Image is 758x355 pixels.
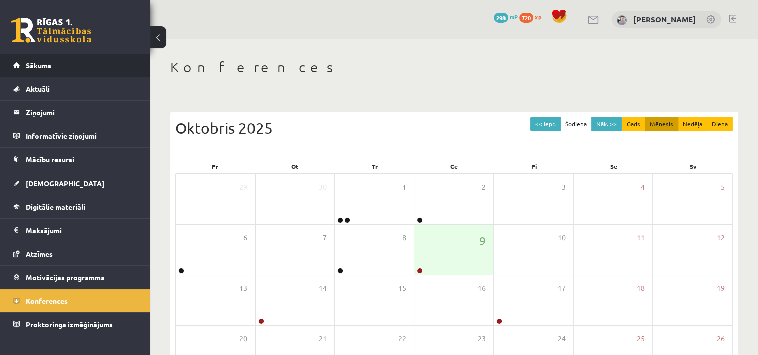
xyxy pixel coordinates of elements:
[637,232,645,243] span: 11
[26,249,53,258] span: Atzīmes
[13,101,138,124] a: Ziņojumi
[26,320,113,329] span: Proktoringa izmēģinājums
[622,117,645,131] button: Gads
[653,159,733,173] div: Sv
[617,15,627,25] img: Kristīne Vītola
[530,117,561,131] button: << Iepr.
[482,182,486,193] span: 2
[402,232,406,243] span: 8
[717,283,725,294] span: 19
[519,13,533,23] span: 720
[478,333,486,344] span: 23
[13,54,138,77] a: Sākums
[26,219,138,242] legend: Maksājumi
[26,273,105,282] span: Motivācijas programma
[717,333,725,344] span: 26
[255,159,335,173] div: Ot
[175,159,255,173] div: Pr
[335,159,414,173] div: Tr
[402,182,406,193] span: 1
[26,202,85,211] span: Digitālie materiāli
[633,14,696,24] a: [PERSON_NAME]
[519,13,546,21] a: 720 xp
[510,13,518,21] span: mP
[494,13,508,23] span: 298
[13,171,138,195] a: [DEMOGRAPHIC_DATA]
[26,101,138,124] legend: Ziņojumi
[717,232,725,243] span: 12
[26,84,50,93] span: Aktuāli
[494,13,518,21] a: 298 mP
[707,117,733,131] button: Diena
[479,232,486,249] span: 9
[398,333,406,344] span: 22
[26,124,138,147] legend: Informatīvie ziņojumi
[591,117,622,131] button: Nāk. >>
[641,182,645,193] span: 4
[239,182,247,193] span: 29
[637,333,645,344] span: 25
[13,313,138,336] a: Proktoringa izmēģinājums
[13,242,138,265] a: Atzīmes
[13,195,138,218] a: Digitālie materiāli
[560,117,592,131] button: Šodiena
[535,13,541,21] span: xp
[678,117,707,131] button: Nedēļa
[13,289,138,312] a: Konferences
[243,232,247,243] span: 6
[170,59,738,76] h1: Konferences
[319,182,327,193] span: 30
[26,296,68,305] span: Konferences
[175,117,733,139] div: Oktobris 2025
[398,283,406,294] span: 15
[26,155,74,164] span: Mācību resursi
[558,232,566,243] span: 10
[645,117,678,131] button: Mēnesis
[721,182,725,193] span: 5
[13,124,138,147] a: Informatīvie ziņojumi
[414,159,494,173] div: Ce
[13,266,138,289] a: Motivācijas programma
[574,159,653,173] div: Se
[11,18,91,43] a: Rīgas 1. Tālmācības vidusskola
[26,61,51,70] span: Sākums
[562,182,566,193] span: 3
[637,283,645,294] span: 18
[319,283,327,294] span: 14
[239,333,247,344] span: 20
[239,283,247,294] span: 13
[494,159,574,173] div: Pi
[558,333,566,344] span: 24
[319,333,327,344] span: 21
[26,179,104,188] span: [DEMOGRAPHIC_DATA]
[323,232,327,243] span: 7
[13,148,138,171] a: Mācību resursi
[558,283,566,294] span: 17
[13,219,138,242] a: Maksājumi
[478,283,486,294] span: 16
[13,77,138,100] a: Aktuāli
